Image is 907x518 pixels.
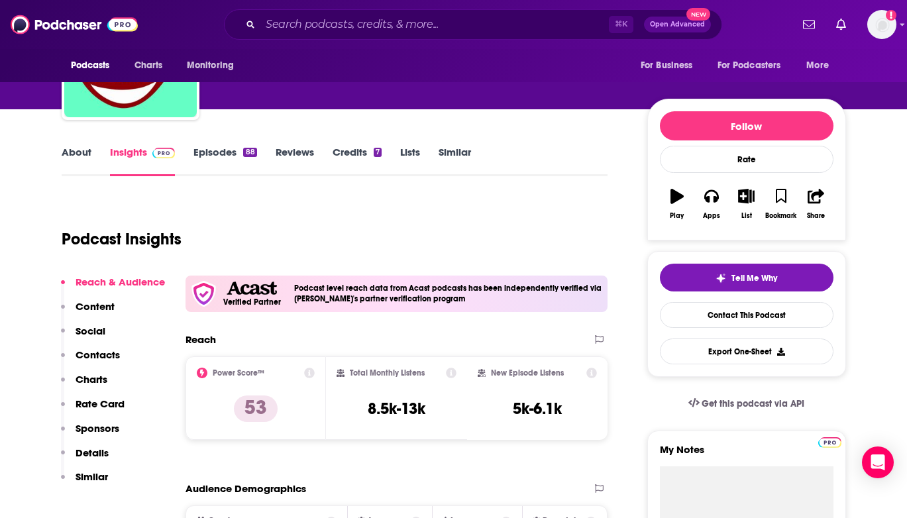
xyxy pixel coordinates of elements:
a: Similar [439,146,471,176]
button: Reach & Audience [61,276,165,300]
p: Social [76,325,105,337]
img: Podchaser Pro [818,437,841,448]
button: open menu [178,53,251,78]
span: Monitoring [187,56,234,75]
span: Open Advanced [650,21,705,28]
button: open menu [709,53,800,78]
img: Podchaser Pro [152,148,176,158]
h4: Podcast level reach data from Acast podcasts has been independently verified via [PERSON_NAME]'s ... [294,284,603,303]
button: Bookmark [764,180,798,228]
button: Content [61,300,115,325]
span: ⌘ K [609,16,633,33]
div: 7 [374,148,382,157]
p: Charts [76,373,107,386]
button: open menu [631,53,710,78]
h2: Power Score™ [213,368,264,378]
p: Sponsors [76,422,119,435]
a: About [62,146,91,176]
p: Content [76,300,115,313]
button: Sponsors [61,422,119,446]
span: Get this podcast via API [702,398,804,409]
a: Get this podcast via API [678,388,816,420]
div: List [741,212,752,220]
button: Share [798,180,833,228]
button: Charts [61,373,107,397]
button: Follow [660,111,833,140]
p: 53 [234,395,278,422]
div: Open Intercom Messenger [862,446,894,478]
div: 88 [243,148,256,157]
h2: Reach [186,333,216,346]
span: Podcasts [71,56,110,75]
a: Pro website [818,435,841,448]
button: Open AdvancedNew [644,17,711,32]
button: Play [660,180,694,228]
span: More [806,56,829,75]
div: Search podcasts, credits, & more... [224,9,722,40]
svg: Add a profile image [886,10,896,21]
button: Similar [61,470,108,495]
div: Bookmark [765,212,796,220]
button: Show profile menu [867,10,896,39]
a: Reviews [276,146,314,176]
h1: Podcast Insights [62,229,182,249]
h2: Audience Demographics [186,482,306,495]
img: tell me why sparkle [716,273,726,284]
a: Show notifications dropdown [798,13,820,36]
label: My Notes [660,443,833,466]
button: Apps [694,180,729,228]
a: Episodes88 [193,146,256,176]
img: Podchaser - Follow, Share and Rate Podcasts [11,12,138,37]
input: Search podcasts, credits, & more... [260,14,609,35]
a: InsightsPodchaser Pro [110,146,176,176]
span: Tell Me Why [731,273,777,284]
button: open menu [62,53,127,78]
p: Reach & Audience [76,276,165,288]
div: Play [670,212,684,220]
button: tell me why sparkleTell Me Why [660,264,833,291]
h3: 8.5k-13k [368,399,425,419]
button: List [729,180,763,228]
h2: New Episode Listens [491,368,564,378]
span: New [686,8,710,21]
span: For Podcasters [718,56,781,75]
p: Rate Card [76,397,125,410]
img: Acast [227,282,277,295]
button: Rate Card [61,397,125,422]
h3: 5k-6.1k [513,399,562,419]
div: Share [807,212,825,220]
button: Contacts [61,348,120,373]
img: User Profile [867,10,896,39]
a: Credits7 [333,146,382,176]
h5: Verified Partner [223,298,281,306]
button: Export One-Sheet [660,338,833,364]
p: Details [76,446,109,459]
span: Logged in as BenLaurro [867,10,896,39]
button: Social [61,325,105,349]
img: verfied icon [191,281,217,307]
span: For Business [641,56,693,75]
span: Charts [134,56,163,75]
h2: Total Monthly Listens [350,368,425,378]
a: Show notifications dropdown [831,13,851,36]
button: Details [61,446,109,471]
a: Contact This Podcast [660,302,833,328]
a: Lists [400,146,420,176]
div: Rate [660,146,833,173]
div: Apps [703,212,720,220]
button: open menu [797,53,845,78]
p: Similar [76,470,108,483]
p: Contacts [76,348,120,361]
a: Charts [126,53,171,78]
